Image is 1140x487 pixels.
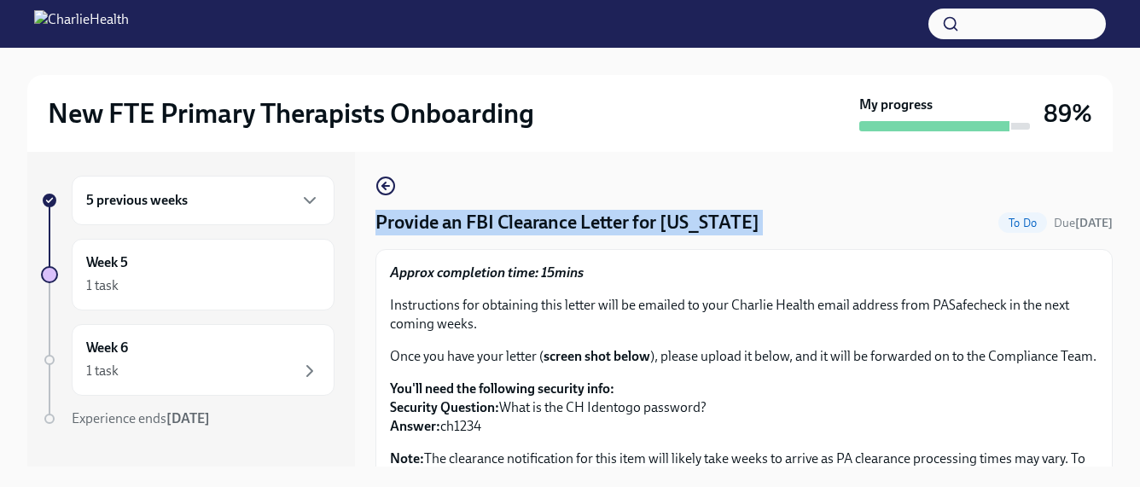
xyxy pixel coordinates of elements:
[390,264,584,281] strong: Approx completion time: 15mins
[48,96,534,130] h2: New FTE Primary Therapists Onboarding
[34,10,129,38] img: CharlieHealth
[390,296,1098,333] p: Instructions for obtaining this letter will be emailed to your Charlie Health email address from ...
[1054,215,1113,231] span: September 25th, 2025 10:00
[41,239,334,310] a: Week 51 task
[41,324,334,396] a: Week 61 task
[390,418,440,434] strong: Answer:
[1044,98,1092,129] h3: 89%
[166,410,210,426] strong: [DATE]
[1054,216,1113,230] span: Due
[390,450,424,467] strong: Note:
[544,348,650,364] strong: screen shot below
[86,191,188,210] h6: 5 previous weeks
[86,276,119,295] div: 1 task
[86,362,119,380] div: 1 task
[86,253,128,272] h6: Week 5
[375,210,759,235] h4: Provide an FBI Clearance Letter for [US_STATE]
[390,347,1098,366] p: Once you have your letter ( ), please upload it below, and it will be forwarded on to the Complia...
[998,217,1047,229] span: To Do
[390,399,499,415] strong: Security Question:
[1075,216,1113,230] strong: [DATE]
[72,176,334,225] div: 5 previous weeks
[390,380,614,397] strong: You'll need the following security info:
[86,339,128,357] h6: Week 6
[859,96,933,114] strong: My progress
[390,380,1098,436] p: What is the CH Identogo password? ch1234
[72,410,210,426] span: Experience ends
